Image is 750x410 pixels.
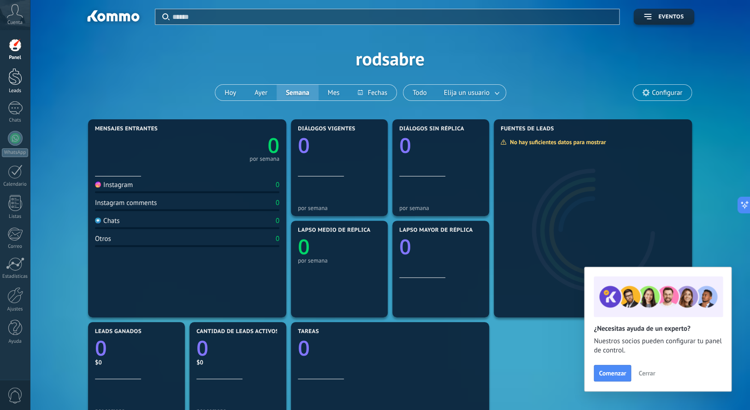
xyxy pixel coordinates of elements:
[2,339,29,345] div: Ayuda
[2,148,28,157] div: WhatsApp
[652,89,682,97] span: Configurar
[95,217,120,225] div: Chats
[594,324,722,333] h2: ¿Necesitas ayuda de un experto?
[403,85,436,100] button: Todo
[298,126,355,132] span: Diálogos vigentes
[95,234,111,243] div: Otros
[2,117,29,123] div: Chats
[7,20,23,26] span: Cuenta
[298,227,371,234] span: Lapso medio de réplica
[249,157,279,161] div: por semana
[298,131,310,159] text: 0
[2,88,29,94] div: Leads
[95,181,133,189] div: Instagram
[196,358,279,366] div: $0
[215,85,245,100] button: Hoy
[638,370,655,376] span: Cerrar
[599,370,626,376] span: Comenzar
[442,87,491,99] span: Elija un usuario
[95,182,101,187] img: Instagram
[276,217,279,225] div: 0
[2,274,29,280] div: Estadísticas
[2,244,29,250] div: Correo
[187,131,279,159] a: 0
[399,126,464,132] span: Diálogos sin réplica
[95,217,101,223] img: Chats
[95,334,178,362] a: 0
[276,199,279,207] div: 0
[634,366,659,380] button: Cerrar
[594,365,631,381] button: Comenzar
[95,199,157,207] div: Instagram comments
[2,214,29,220] div: Listas
[399,131,411,159] text: 0
[298,205,381,211] div: por semana
[245,85,277,100] button: Ayer
[196,328,279,335] span: Cantidad de leads activos
[633,9,694,25] button: Eventos
[95,126,158,132] span: Mensajes entrantes
[196,334,279,362] a: 0
[298,328,319,335] span: Tareas
[348,85,396,100] button: Fechas
[277,85,319,100] button: Semana
[2,306,29,312] div: Ajustes
[501,126,554,132] span: Fuentes de leads
[196,334,208,362] text: 0
[298,334,482,362] a: 0
[298,334,310,362] text: 0
[95,334,107,362] text: 0
[2,55,29,61] div: Panel
[298,233,310,261] text: 0
[658,14,684,20] span: Eventos
[399,205,482,211] div: por semana
[298,257,381,264] div: por semana
[436,85,506,100] button: Elija un usuario
[500,138,612,146] div: No hay suficientes datos para mostrar
[399,227,472,234] span: Lapso mayor de réplica
[319,85,349,100] button: Mes
[399,233,411,261] text: 0
[267,131,279,159] text: 0
[276,234,279,243] div: 0
[95,358,178,366] div: $0
[95,328,142,335] span: Leads ganados
[2,182,29,187] div: Calendario
[276,181,279,189] div: 0
[594,337,722,355] span: Nuestros socios pueden configurar tu panel de control.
